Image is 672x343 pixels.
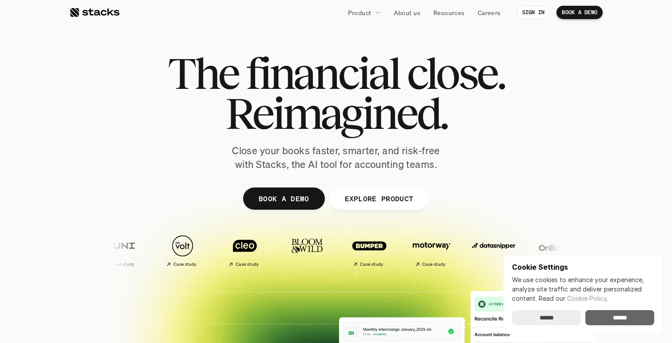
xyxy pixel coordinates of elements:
[259,192,309,205] p: BOOK A DEMO
[110,262,134,267] h2: Case study
[517,6,550,19] a: SIGN IN
[539,295,608,302] span: Read our .
[472,4,506,20] a: Careers
[225,144,447,171] p: Close your books faster, smarter, and risk-free with Stacks, the AI tool for accounting teams.
[562,9,597,16] p: BOOK A DEMO
[567,295,607,302] a: Cookie Policy
[348,8,372,17] p: Product
[512,275,654,303] p: We use cookies to enhance your experience, analyze site traffic and deliver personalized content.
[105,206,144,212] a: Privacy Policy
[215,230,273,271] a: Case study
[433,8,465,17] p: Resources
[168,53,238,93] span: The
[243,187,325,210] a: BOOK A DEMO
[394,8,420,17] p: About us
[421,262,445,267] h2: Case study
[340,230,397,271] a: Case study
[329,187,429,210] a: EXPLORE PRODUCT
[225,93,447,133] span: Reimagined.
[407,53,504,93] span: close.
[428,4,470,20] a: Resources
[359,262,383,267] h2: Case study
[172,262,196,267] h2: Case study
[478,8,501,17] p: Careers
[153,230,211,271] a: Case study
[556,6,603,19] a: BOOK A DEMO
[344,192,413,205] p: EXPLORE PRODUCT
[522,9,545,16] p: SIGN IN
[91,230,148,271] a: Case study
[512,263,654,271] p: Cookie Settings
[246,53,399,93] span: financial
[235,262,258,267] h2: Case study
[388,4,426,20] a: About us
[402,230,460,271] a: Case study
